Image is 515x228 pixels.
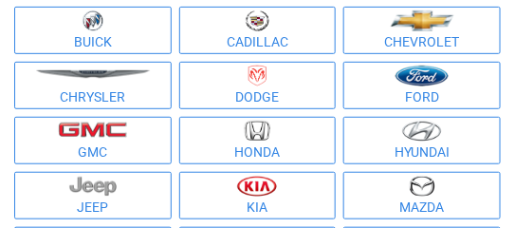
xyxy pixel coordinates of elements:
[391,10,454,31] img: chevrolet
[343,117,501,164] a: Hyundai
[14,172,172,219] a: Jeep
[343,172,501,219] a: Mazda
[237,176,277,197] img: kia
[69,176,117,197] img: jeep
[179,117,337,164] a: Honda
[14,117,172,164] a: GMC
[14,7,172,54] a: Buick
[83,10,102,31] img: buick
[409,176,435,197] img: mazda
[179,62,337,109] a: Dodge
[58,122,127,138] img: gmc
[402,121,442,142] img: hyundai
[179,7,337,54] a: Cadillac
[343,62,501,109] a: Ford
[245,121,269,142] img: honda
[395,66,450,86] img: ford
[246,10,268,31] img: cadillac
[343,7,501,54] a: Chevrolet
[14,62,172,109] a: Chrysler
[35,70,151,79] img: chrysler
[248,66,267,86] img: dodge
[179,172,337,219] a: Kia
